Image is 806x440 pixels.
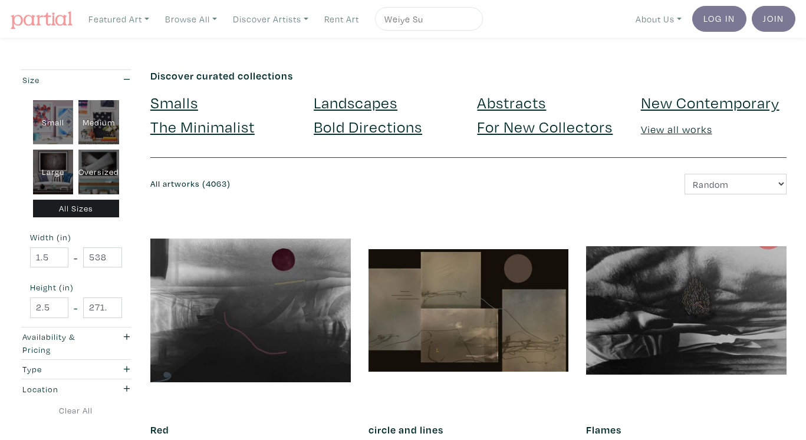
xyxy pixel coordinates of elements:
a: Red [150,423,169,436]
div: Large [33,150,74,194]
a: New Contemporary [641,92,779,113]
button: Availability & Pricing [19,327,133,359]
a: Abstracts [477,92,546,113]
span: - [74,300,78,316]
button: Location [19,379,133,399]
div: Availability & Pricing [22,330,99,356]
a: Flames [586,423,621,436]
small: Width (in) [30,233,122,241]
a: Smalls [150,92,198,113]
div: Size [22,74,99,87]
a: Rent Art [319,7,364,31]
a: View all works [641,123,712,136]
button: Size [19,70,133,90]
a: Featured Art [83,7,154,31]
div: Location [22,383,99,396]
a: Log In [692,6,746,32]
h6: Discover curated collections [150,70,787,82]
div: Oversized [78,150,119,194]
a: circle and lines [369,423,443,436]
a: Bold Directions [314,116,422,137]
small: Height (in) [30,283,122,292]
a: For New Collectors [477,116,613,137]
a: Join [752,6,795,32]
a: Discover Artists [228,7,314,31]
button: Type [19,360,133,379]
div: All Sizes [33,200,120,218]
span: - [74,250,78,266]
a: Clear All [19,404,133,417]
div: Type [22,363,99,376]
a: Landscapes [314,92,397,113]
a: The Minimalist [150,116,255,137]
a: Browse All [160,7,222,31]
div: Small [33,100,74,145]
h6: All artworks (4063) [150,179,460,189]
a: About Us [630,7,687,31]
input: Search [383,12,472,27]
div: Medium [78,100,119,145]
